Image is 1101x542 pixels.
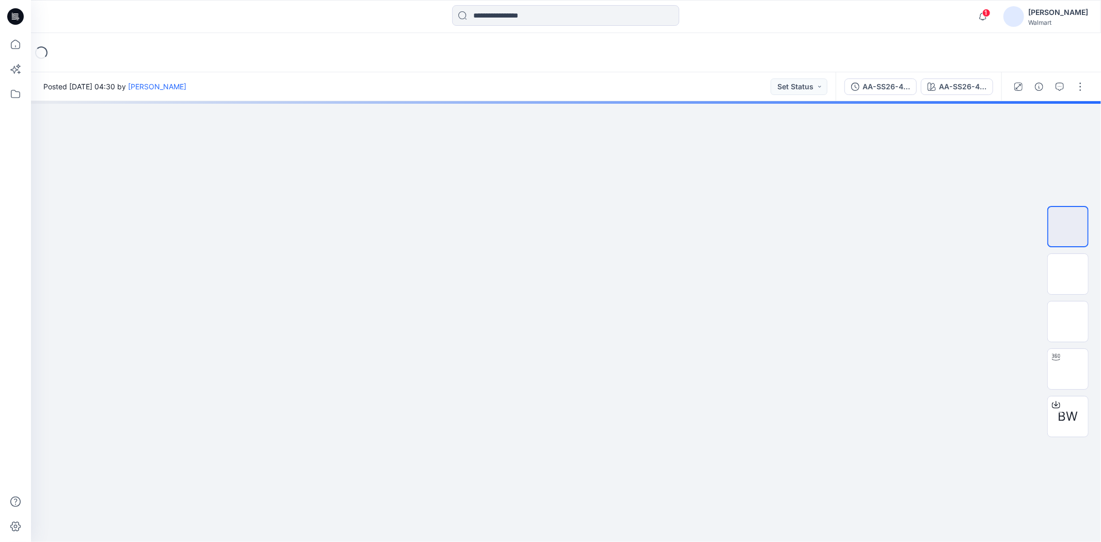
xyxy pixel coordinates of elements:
[1028,19,1088,26] div: Walmart
[921,78,993,95] button: AA-SS26-465-M PLAID SS LINEN SHIRT
[863,81,910,92] div: AA-SS26-465-M PLAID SS LINEN SHIRT
[43,81,186,92] span: Posted [DATE] 04:30 by
[982,9,991,17] span: 1
[844,78,917,95] button: AA-SS26-465-M PLAID SS LINEN SHIRT
[1031,78,1047,95] button: Details
[128,82,186,91] a: [PERSON_NAME]
[939,81,986,92] div: AA-SS26-465-M PLAID SS LINEN SHIRT
[1058,407,1078,426] span: BW
[1028,6,1088,19] div: [PERSON_NAME]
[1003,6,1024,27] img: avatar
